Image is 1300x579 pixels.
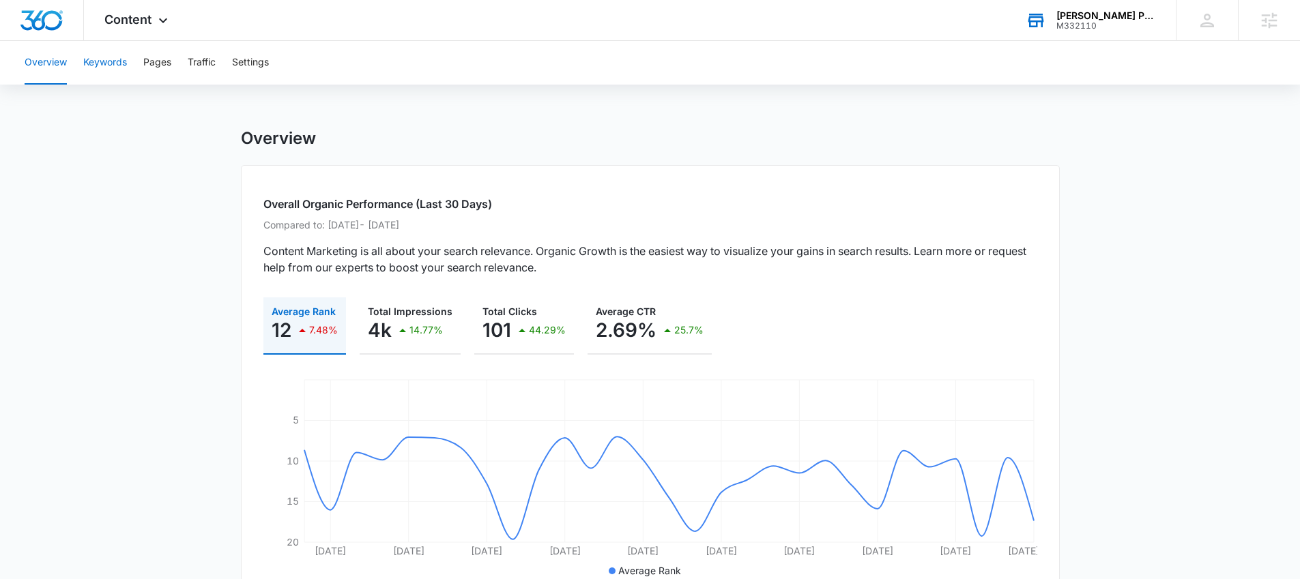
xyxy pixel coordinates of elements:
[136,79,147,90] img: tab_keywords_by_traffic_grey.svg
[287,455,299,466] tspan: 10
[22,35,33,46] img: website_grey.svg
[392,545,424,556] tspan: [DATE]
[272,319,291,341] p: 12
[143,41,171,85] button: Pages
[232,41,269,85] button: Settings
[151,80,230,89] div: Keywords by Traffic
[368,306,452,317] span: Total Impressions
[83,41,127,85] button: Keywords
[409,325,443,335] p: 14.77%
[287,536,299,548] tspan: 20
[482,306,537,317] span: Total Clicks
[940,545,971,556] tspan: [DATE]
[1008,545,1039,556] tspan: [DATE]
[861,545,893,556] tspan: [DATE]
[315,545,346,556] tspan: [DATE]
[25,41,67,85] button: Overview
[263,218,1037,232] p: Compared to: [DATE] - [DATE]
[241,128,316,149] h1: Overview
[627,545,659,556] tspan: [DATE]
[287,495,299,507] tspan: 15
[596,319,656,341] p: 2.69%
[309,325,338,335] p: 7.48%
[1056,10,1156,21] div: account name
[471,545,502,556] tspan: [DATE]
[293,414,299,426] tspan: 5
[263,196,1037,212] h2: Overall Organic Performance (Last 30 Days)
[263,243,1037,276] p: Content Marketing is all about your search relevance. Organic Growth is the easiest way to visual...
[104,12,151,27] span: Content
[529,325,566,335] p: 44.29%
[674,325,704,335] p: 25.7%
[52,80,122,89] div: Domain Overview
[37,79,48,90] img: tab_domain_overview_orange.svg
[618,565,681,576] span: Average Rank
[1056,21,1156,31] div: account id
[482,319,511,341] p: 101
[188,41,216,85] button: Traffic
[549,545,580,556] tspan: [DATE]
[22,22,33,33] img: logo_orange.svg
[38,22,67,33] div: v 4.0.24
[783,545,815,556] tspan: [DATE]
[596,306,656,317] span: Average CTR
[368,319,392,341] p: 4k
[272,306,336,317] span: Average Rank
[705,545,736,556] tspan: [DATE]
[35,35,150,46] div: Domain: [DOMAIN_NAME]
